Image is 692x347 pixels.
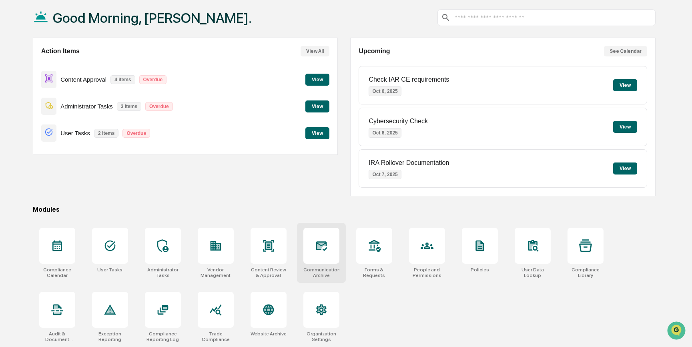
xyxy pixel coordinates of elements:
p: Cybersecurity Check [369,118,428,125]
iframe: Open customer support [666,321,688,342]
div: Compliance Reporting Log [145,331,181,342]
p: Overdue [122,129,150,138]
a: Powered byPylon [56,135,97,142]
button: View [613,79,637,91]
a: 🔎Data Lookup [5,113,54,127]
div: Vendor Management [198,267,234,278]
div: Forms & Requests [356,267,392,278]
button: View [305,74,329,86]
div: Content Review & Approval [251,267,287,278]
div: Compliance Library [568,267,604,278]
p: How can we help? [8,17,146,30]
div: Website Archive [251,331,287,337]
p: Overdue [145,102,173,111]
div: Exception Reporting [92,331,128,342]
button: View [305,127,329,139]
img: 1746055101610-c473b297-6a78-478c-a979-82029cc54cd1 [8,61,22,76]
p: User Tasks [60,130,90,136]
span: Data Lookup [16,116,50,124]
div: 🔎 [8,117,14,123]
button: See Calendar [604,46,647,56]
p: Oct 6, 2025 [369,128,401,138]
p: Oct 6, 2025 [369,86,401,96]
div: People and Permissions [409,267,445,278]
div: Modules [33,206,656,213]
div: Administrator Tasks [145,267,181,278]
button: Start new chat [136,64,146,73]
span: Attestations [66,101,99,109]
button: View [613,121,637,133]
p: 2 items [94,129,118,138]
div: User Data Lookup [515,267,551,278]
div: User Tasks [97,267,122,273]
a: 🖐️Preclearance [5,98,55,112]
h1: Good Morning, [PERSON_NAME]. [53,10,252,26]
p: Check IAR CE requirements [369,76,449,83]
div: We're available if you need us! [27,69,101,76]
div: 🗄️ [58,102,64,108]
span: Pylon [80,136,97,142]
div: Trade Compliance [198,331,234,342]
div: Organization Settings [303,331,339,342]
p: 4 items [110,75,135,84]
span: Preclearance [16,101,52,109]
div: Communications Archive [303,267,339,278]
a: 🗄️Attestations [55,98,102,112]
h2: Upcoming [359,48,390,55]
p: IRA Rollover Documentation [369,159,449,166]
p: Overdue [139,75,167,84]
button: View [305,100,329,112]
button: View [613,162,637,175]
p: Administrator Tasks [60,103,113,110]
p: Oct 7, 2025 [369,170,401,179]
div: Compliance Calendar [39,267,75,278]
a: View [305,102,329,110]
a: View [305,129,329,136]
a: View [305,75,329,83]
h2: Action Items [41,48,80,55]
div: Audit & Document Logs [39,331,75,342]
p: Content Approval [60,76,106,83]
p: 3 items [117,102,141,111]
button: View All [301,46,329,56]
div: Start new chat [27,61,131,69]
div: 🖐️ [8,102,14,108]
div: Policies [471,267,489,273]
